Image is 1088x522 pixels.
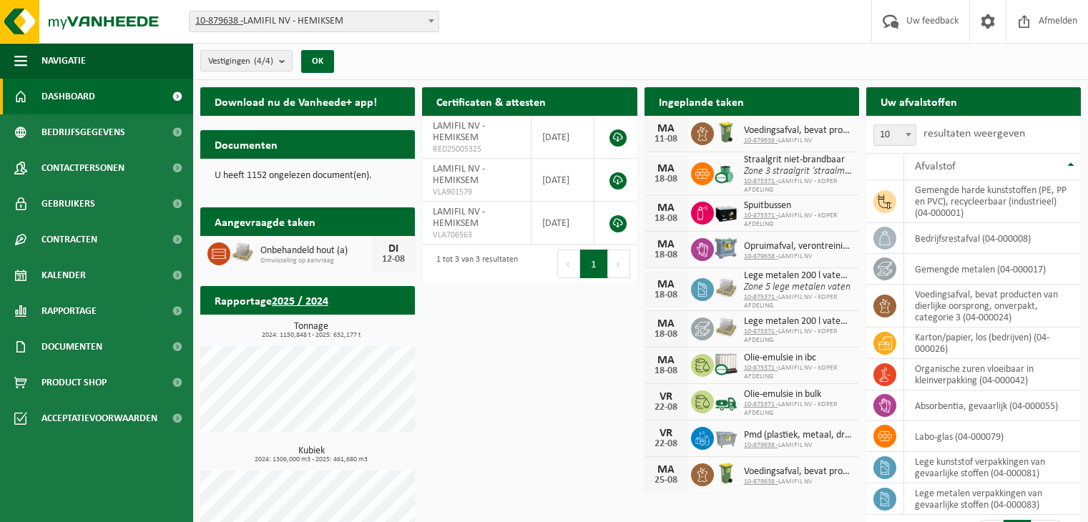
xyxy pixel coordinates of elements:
div: 18-08 [652,250,680,260]
div: 1 tot 3 van 3 resultaten [429,248,518,280]
div: MA [652,355,680,366]
td: voedingsafval, bevat producten van dierlijke oorsprong, onverpakt, categorie 3 (04-000024) [904,285,1081,328]
div: VR [652,428,680,439]
tcxspan: Call 10-875371 - via 3CX [744,328,778,335]
h2: Ingeplande taken [645,87,758,115]
span: 10 [873,124,916,146]
div: 18-08 [652,330,680,340]
span: 10-879638 - LAMIFIL NV - HEMIKSEM [190,11,438,31]
span: Pmd (plastiek, metaal, drankkartons) (bedrijven) [744,430,852,441]
h3: Tonnage [207,322,415,339]
div: 12-08 [379,255,408,265]
div: 18-08 [652,366,680,376]
span: Navigatie [41,43,86,79]
h2: Documenten [200,130,292,158]
td: gemengde harde kunststoffen (PE, PP en PVC), recycleerbaar (industrieel) (04-000001) [904,180,1081,223]
p: U heeft 1152 ongelezen document(en). [215,171,401,181]
span: LAMIFIL NV - KOPER AFDELING [744,400,852,418]
span: Acceptatievoorwaarden [41,400,157,436]
span: 2024: 1150,848 t - 2025: 632,177 t [207,332,415,339]
img: WB-0140-HPE-GN-50 [714,120,738,144]
tcxspan: Call 10-879638 - via 3CX [744,137,778,144]
button: 1 [580,250,608,278]
span: Dashboard [41,79,95,114]
span: LAMIFIL NV [744,137,852,145]
img: PB-LB-0680-HPE-BK-11 [714,200,738,224]
div: VR [652,391,680,403]
button: Vestigingen(4/4) [200,50,293,72]
tcxspan: Call 10-875371 - via 3CX [744,400,778,408]
span: LAMIFIL NV - KOPER AFDELING [744,177,852,194]
span: LAMIFIL NV - HEMIKSEM [433,164,485,186]
div: MA [652,239,680,250]
span: Spuitbussen [744,200,852,212]
tcxspan: Call 10-879638 - via 3CX [195,16,243,26]
span: LAMIFIL NV - KOPER AFDELING [744,328,852,345]
span: Omwisseling op aanvraag [260,257,372,265]
label: resultaten weergeven [923,128,1025,139]
span: Vestigingen [208,51,273,72]
span: VLA901579 [433,187,520,198]
tcxspan: Call 10-879638 - via 3CX [744,252,778,260]
span: Afvalstof [915,161,956,172]
span: Olie-emulsie in bulk [744,389,852,400]
h2: Rapportage [200,286,343,314]
span: Rapportage [41,293,97,329]
h2: Aangevraagde taken [200,207,330,235]
span: RED25005325 [433,144,520,155]
h2: Download nu de Vanheede+ app! [200,87,391,115]
div: 18-08 [652,214,680,224]
span: Voedingsafval, bevat producten van dierlijke oorsprong, onverpakt, categorie 3 [744,466,852,478]
td: lege metalen verpakkingen van gevaarlijke stoffen (04-000083) [904,483,1081,515]
span: LAMIFIL NV - HEMIKSEM [433,121,485,143]
span: VLA706563 [433,230,520,241]
span: Kalender [41,257,86,293]
div: MA [652,464,680,476]
img: LP-PA-00000-WDN-11 [230,240,255,265]
i: Zone 5 lege metalen vaten [744,282,851,292]
span: LAMIFIL NV [744,441,852,450]
img: PB-OT-0200-CU [714,160,738,184]
tcxspan: Call 10-875371 - via 3CX [744,364,778,372]
img: PB-IC-CU [714,352,738,376]
span: LAMIFIL NV - HEMIKSEM [433,207,485,229]
td: [DATE] [531,116,594,159]
div: MA [652,202,680,214]
span: 10 [874,125,916,145]
td: labo-glas (04-000079) [904,421,1081,452]
td: karton/papier, los (bedrijven) (04-000026) [904,328,1081,359]
span: Documenten [41,329,102,365]
div: 18-08 [652,290,680,300]
tcxspan: Call 10-879638 - via 3CX [744,478,778,486]
span: Straalgrit niet-brandbaar [744,154,852,166]
button: Previous [557,250,580,278]
td: absorbentia, gevaarlijk (04-000055) [904,390,1081,421]
span: Contactpersonen [41,150,124,186]
img: WB-0140-HPE-GN-50 [714,461,738,486]
img: LP-PA-00000-WDN-11 [714,315,738,340]
div: MA [652,123,680,134]
h2: Uw afvalstoffen [866,87,971,115]
tcxspan: Call 10-879638 - via 3CX [744,441,778,449]
td: lege kunststof verpakkingen van gevaarlijke stoffen (04-000081) [904,452,1081,483]
span: Product Shop [41,365,107,400]
td: organische zuren vloeibaar in kleinverpakking (04-000042) [904,359,1081,390]
span: Contracten [41,222,97,257]
span: 2024: 1306,000 m3 - 2025: 461,680 m3 [207,456,415,463]
span: Voedingsafval, bevat producten van dierlijke oorsprong, onverpakt, categorie 3 [744,125,852,137]
div: 22-08 [652,403,680,413]
button: Next [608,250,630,278]
i: Zone 3 straalgrit ‘straalmiddel zonder filterdoek’ [744,166,937,177]
span: 10-879638 - LAMIFIL NV - HEMIKSEM [189,11,439,32]
td: [DATE] [531,202,594,245]
tcxspan: Call 10-875371 - via 3CX [744,293,778,301]
span: LAMIFIL NV - KOPER AFDELING [744,364,852,381]
div: MA [652,279,680,290]
td: bedrijfsrestafval (04-000008) [904,223,1081,254]
span: Lege metalen 200 l vaten van niet gevaarlijke producten [744,316,852,328]
div: MA [652,163,680,174]
tcxspan: Call 10-875371 - via 3CX [744,212,778,220]
span: LAMIFIL NV [744,478,852,486]
img: LP-PA-00000-WDN-11 [714,276,738,300]
span: Gebruikers [41,186,95,222]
